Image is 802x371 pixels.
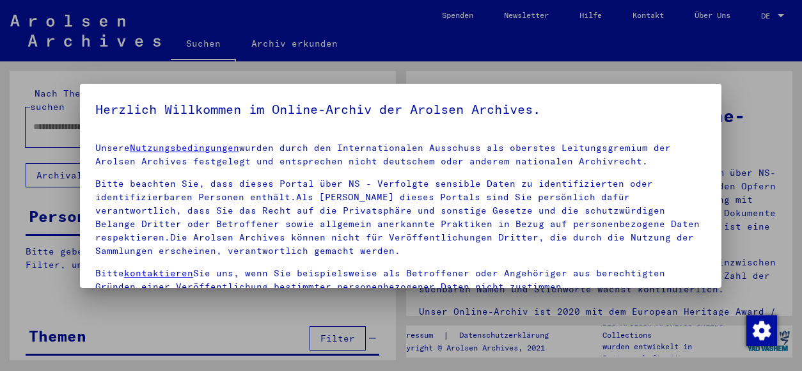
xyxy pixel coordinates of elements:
[95,99,706,120] h5: Herzlich Willkommen im Online-Archiv der Arolsen Archives.
[124,267,193,279] a: kontaktieren
[746,315,777,346] img: Zustimmung ändern
[95,141,706,168] p: Unsere wurden durch den Internationalen Ausschuss als oberstes Leitungsgremium der Arolsen Archiv...
[95,177,706,258] p: Bitte beachten Sie, dass dieses Portal über NS - Verfolgte sensible Daten zu identifizierten oder...
[95,267,706,294] p: Bitte Sie uns, wenn Sie beispielsweise als Betroffener oder Angehöriger aus berechtigten Gründen ...
[130,142,239,154] a: Nutzungsbedingungen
